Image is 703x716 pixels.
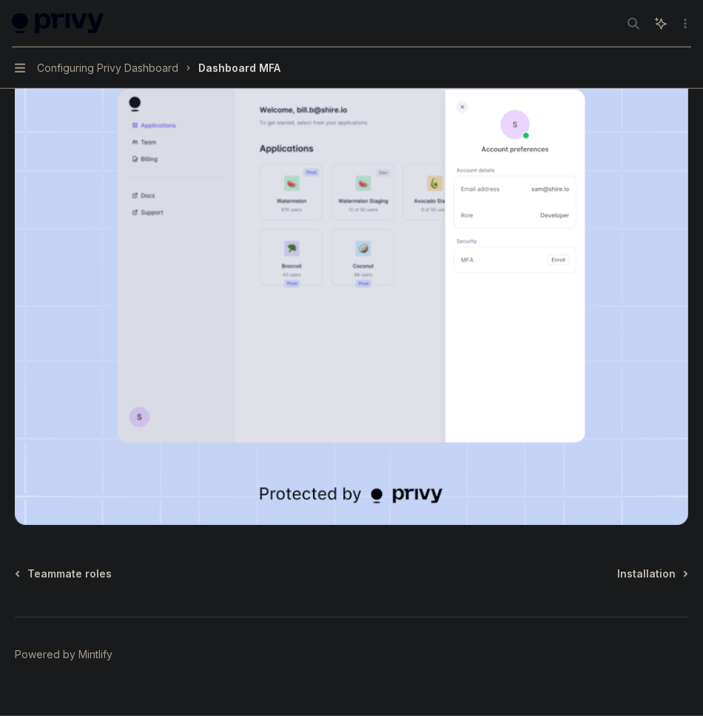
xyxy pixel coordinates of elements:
[37,59,178,77] span: Configuring Privy Dashboard
[676,13,691,34] button: More actions
[198,59,280,77] div: Dashboard MFA
[12,13,104,34] img: light logo
[617,566,676,581] span: Installation
[27,566,112,581] span: Teammate roles
[15,44,688,525] img: images/dashboard-mfa-1.png
[16,566,112,581] a: Teammate roles
[15,647,112,662] a: Powered by Mintlify
[617,566,687,581] a: Installation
